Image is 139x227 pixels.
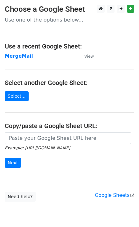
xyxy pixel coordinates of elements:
a: Need help? [5,192,36,202]
a: View [78,53,94,59]
small: View [84,54,94,59]
h4: Use a recent Google Sheet: [5,42,134,50]
a: Select... [5,91,29,101]
small: Example: [URL][DOMAIN_NAME] [5,146,70,150]
input: Paste your Google Sheet URL here [5,132,131,144]
a: MergeMail [5,53,33,59]
h4: Copy/paste a Google Sheet URL: [5,122,134,130]
h4: Select another Google Sheet: [5,79,134,87]
a: Google Sheets [95,192,134,198]
p: Use one of the options below... [5,16,134,23]
input: Next [5,158,21,168]
h3: Choose a Google Sheet [5,5,134,14]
